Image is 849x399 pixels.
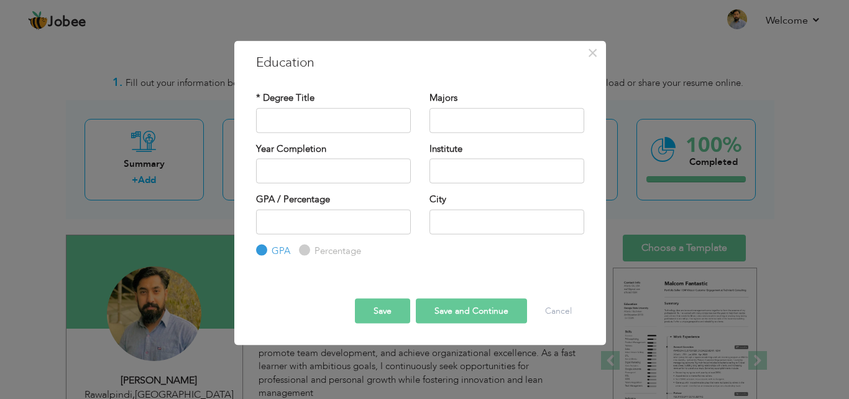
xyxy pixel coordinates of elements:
[429,92,457,105] label: Majors
[268,244,290,257] label: GPA
[256,53,584,72] h3: Education
[355,299,410,324] button: Save
[256,142,326,155] label: Year Completion
[256,193,330,206] label: GPA / Percentage
[583,42,603,62] button: Close
[429,193,446,206] label: City
[587,41,598,63] span: ×
[311,244,361,257] label: Percentage
[256,92,314,105] label: * Degree Title
[416,299,527,324] button: Save and Continue
[533,299,584,324] button: Cancel
[429,142,462,155] label: Institute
